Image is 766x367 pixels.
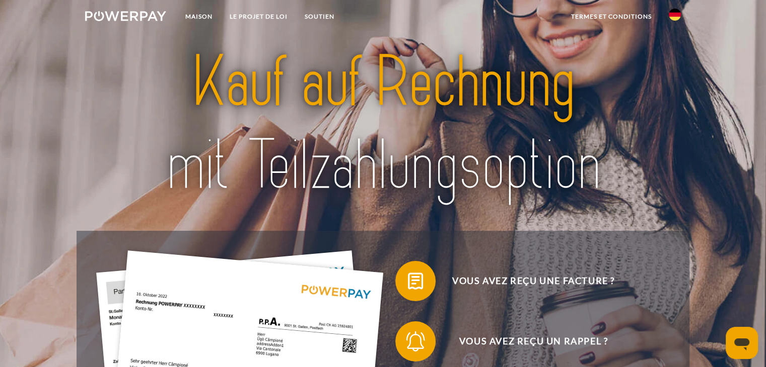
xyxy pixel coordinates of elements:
button: Vous avez reçu un rappel ? [395,321,657,361]
font: termes et conditions [571,13,652,20]
font: Maison [185,13,213,20]
font: Vous avez reçu une facture ? [452,275,615,286]
a: LE PROJET DE LOI [221,8,296,26]
font: SOUTIEN [305,13,334,20]
a: termes et conditions [563,8,660,26]
img: qb_bill.svg [403,268,428,294]
a: Maison [177,8,221,26]
font: Vous avez reçu un rappel ? [459,335,608,346]
iframe: Bouton de lancement de la fenêtre de messagerie [726,327,758,359]
img: qb_bell.svg [403,329,428,354]
img: logo-powerpay-white.svg [85,11,166,21]
font: LE PROJET DE LOI [230,13,288,20]
img: de [669,9,681,21]
img: title-powerpay_de.svg [114,37,651,211]
a: SOUTIEN [296,8,343,26]
button: Vous avez reçu une facture ? [395,261,657,301]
